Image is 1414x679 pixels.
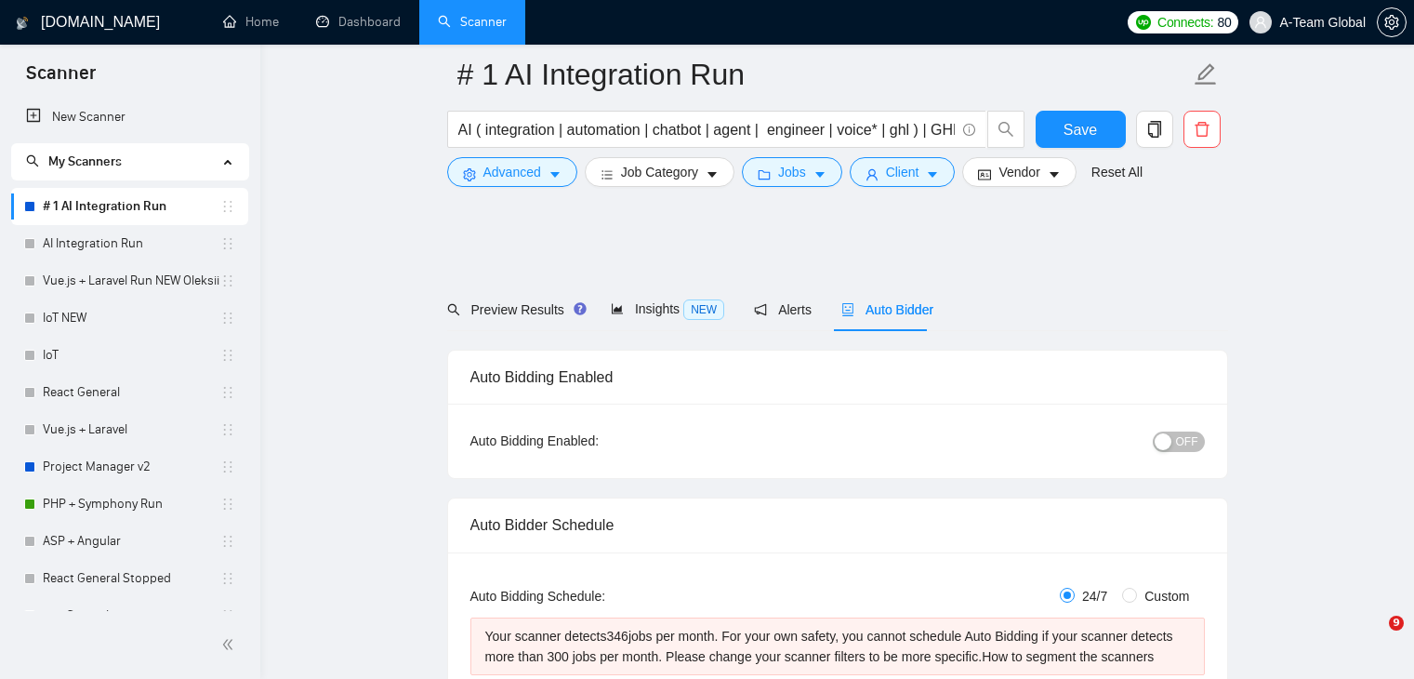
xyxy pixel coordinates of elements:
[11,523,248,560] li: ASP + Angular
[1137,586,1196,606] span: Custom
[988,121,1024,138] span: search
[1091,162,1143,182] a: Reset All
[1048,167,1061,181] span: caret-down
[11,262,248,300] li: Vue.js + Laravel Run NEW Oleksii
[43,560,220,597] a: React General Stopped
[1183,111,1221,148] button: delete
[16,8,29,38] img: logo
[470,499,1205,552] div: Auto Bidder Schedule
[1377,7,1407,37] button: setting
[11,374,248,411] li: React General
[758,167,771,181] span: folder
[43,225,220,262] a: AI Integration Run
[987,111,1024,148] button: search
[220,459,235,474] span: holder
[754,302,812,317] span: Alerts
[1136,111,1173,148] button: copy
[470,586,715,606] div: Auto Bidding Schedule:
[26,99,233,136] a: New Scanner
[1136,15,1151,30] img: upwork-logo.png
[683,300,724,320] span: NEW
[220,348,235,363] span: holder
[11,337,248,374] li: IoT
[438,14,507,30] a: searchScanner
[742,157,842,187] button: folderJobscaret-down
[316,14,401,30] a: dashboardDashboard
[1157,12,1213,33] span: Connects:
[26,154,39,167] span: search
[11,560,248,597] li: React General Stopped
[457,51,1190,98] input: Scanner name...
[220,571,235,586] span: holder
[43,448,220,486] a: Project Manager v2
[11,486,248,523] li: PHP + Symphony Run
[611,302,624,315] span: area-chart
[1377,15,1407,30] a: setting
[1378,15,1406,30] span: setting
[43,411,220,448] a: Vue.js + Laravel
[963,124,975,136] span: info-circle
[11,188,248,225] li: # 1 AI Integration Run
[11,60,111,99] span: Scanner
[1389,616,1404,631] span: 9
[621,162,698,182] span: Job Category
[43,523,220,560] a: ASP + Angular
[447,302,581,317] span: Preview Results
[221,635,240,654] span: double-left
[1036,111,1126,148] button: Save
[754,303,767,316] span: notification
[220,422,235,437] span: holder
[43,597,220,634] a: asp General
[1254,16,1267,29] span: user
[220,199,235,214] span: holder
[11,225,248,262] li: AI Integration Run
[485,626,1190,667] div: Your scanner detects 346 jobs per month. For your own safety, you cannot schedule Auto Bidding if...
[220,273,235,288] span: holder
[220,497,235,512] span: holder
[926,167,939,181] span: caret-down
[11,300,248,337] li: IoT NEW
[982,649,1154,664] a: How to segment the scanners
[43,300,220,337] a: IoT NEW
[11,411,248,448] li: Vue.js + Laravel
[841,302,933,317] span: Auto Bidder
[483,162,541,182] span: Advanced
[1184,121,1220,138] span: delete
[48,153,122,169] span: My Scanners
[43,262,220,300] a: Vue.js + Laravel Run NEW Oleksii
[470,431,715,451] div: Auto Bidding Enabled:
[978,167,991,181] span: idcard
[463,167,476,181] span: setting
[43,486,220,523] a: PHP + Symphony Run
[1194,62,1218,87] span: edit
[962,157,1076,187] button: idcardVendorcaret-down
[1351,616,1395,660] iframe: Intercom live chat
[43,337,220,374] a: IoT
[43,374,220,411] a: React General
[447,303,460,316] span: search
[223,14,279,30] a: homeHome
[1217,12,1231,33] span: 80
[458,118,955,141] input: Search Freelance Jobs...
[585,157,734,187] button: barsJob Categorycaret-down
[548,167,562,181] span: caret-down
[1176,432,1198,452] span: OFF
[866,167,879,181] span: user
[850,157,956,187] button: userClientcaret-down
[220,236,235,251] span: holder
[998,162,1039,182] span: Vendor
[11,99,248,136] li: New Scanner
[26,153,122,169] span: My Scanners
[220,608,235,623] span: holder
[611,301,724,316] span: Insights
[601,167,614,181] span: bars
[1075,586,1115,606] span: 24/7
[470,351,1205,404] div: Auto Bidding Enabled
[447,157,577,187] button: settingAdvancedcaret-down
[778,162,806,182] span: Jobs
[220,385,235,400] span: holder
[1137,121,1172,138] span: copy
[886,162,919,182] span: Client
[841,303,854,316] span: robot
[706,167,719,181] span: caret-down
